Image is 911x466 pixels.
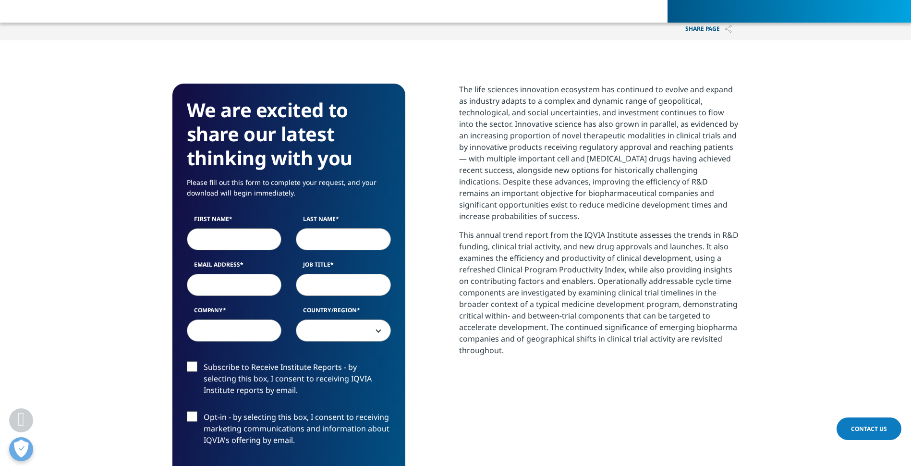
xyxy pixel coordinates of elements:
p: The life sciences innovation ecosystem has continued to evolve and expand as industry adapts to a... [459,84,739,229]
h3: We are excited to share our latest thinking with you [187,98,391,170]
img: Share PAGE [725,25,732,33]
label: Country/Region [296,306,391,319]
label: Email Address [187,260,282,274]
label: Subscribe to Receive Institute Reports - by selecting this box, I consent to receiving IQVIA Inst... [187,361,391,401]
label: Company [187,306,282,319]
a: Contact Us [837,417,901,440]
span: Contact Us [851,425,887,433]
p: Please fill out this form to complete your request, and your download will begin immediately. [187,177,391,206]
label: Opt-in - by selecting this box, I consent to receiving marketing communications and information a... [187,411,391,451]
button: Share PAGEShare PAGE [678,18,739,40]
label: First Name [187,215,282,228]
button: Open Preferences [9,437,33,461]
label: Job Title [296,260,391,274]
label: Last Name [296,215,391,228]
p: This annual trend report from the IQVIA Institute assesses the trends in R&D funding, clinical tr... [459,229,739,363]
p: Share PAGE [678,18,739,40]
